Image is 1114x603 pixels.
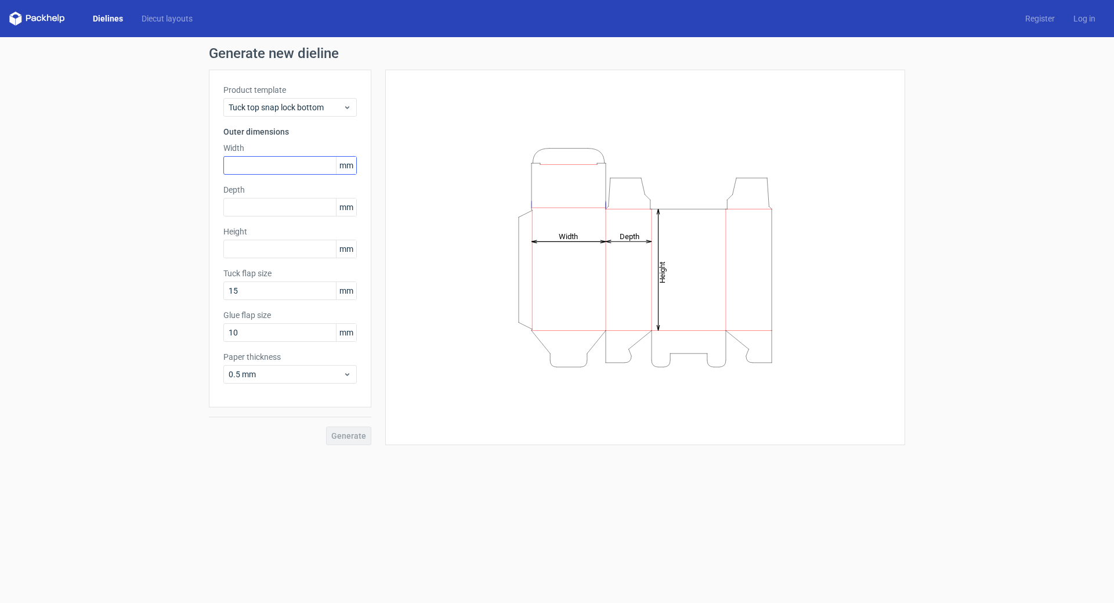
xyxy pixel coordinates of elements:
[84,13,132,24] a: Dielines
[1016,13,1064,24] a: Register
[336,157,356,174] span: mm
[658,261,667,283] tspan: Height
[223,268,357,279] label: Tuck flap size
[336,282,356,299] span: mm
[223,309,357,321] label: Glue flap size
[229,369,343,380] span: 0.5 mm
[223,84,357,96] label: Product template
[620,232,639,240] tspan: Depth
[336,198,356,216] span: mm
[223,184,357,196] label: Depth
[336,240,356,258] span: mm
[336,324,356,341] span: mm
[132,13,202,24] a: Diecut layouts
[223,226,357,237] label: Height
[229,102,343,113] span: Tuck top snap lock bottom
[209,46,905,60] h1: Generate new dieline
[223,126,357,138] h3: Outer dimensions
[559,232,578,240] tspan: Width
[1064,13,1105,24] a: Log in
[223,142,357,154] label: Width
[223,351,357,363] label: Paper thickness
